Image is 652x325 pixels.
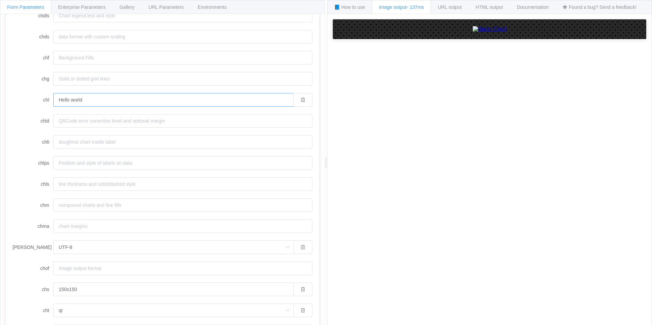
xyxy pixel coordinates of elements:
[53,219,312,233] input: chart margins
[13,219,53,233] label: chma
[53,30,312,43] input: data format with custom scaling
[53,304,293,317] input: Select
[53,93,293,107] input: bar, pie slice, doughnut slice and polar slice chart labels
[13,9,53,22] label: chdls
[13,156,53,170] label: chlps
[13,30,53,43] label: chds
[13,283,53,296] label: chs
[13,304,53,317] label: cht
[53,177,312,191] input: line thickness and solid/dashed style
[58,4,106,10] span: Enterprise Parameters
[13,261,53,275] label: chof
[53,9,312,22] input: Chart legend text and style
[13,114,53,128] label: chld
[53,114,312,128] input: QRCode error correction level and optional margin
[334,4,365,10] span: 📘 How to use
[13,198,53,212] label: chm
[53,198,312,212] input: compound charts and line fills
[379,4,424,10] span: Image output
[517,4,549,10] span: Documentation
[407,4,424,10] span: - 137ms
[53,156,312,170] input: Position and style of labels on data
[120,4,134,10] span: Gallery
[53,72,312,86] input: Solid or dotted grid lines
[13,177,53,191] label: chls
[563,4,636,10] span: 🕷 Found a bug? Send a feedback!
[13,240,53,254] label: [PERSON_NAME]
[13,51,53,65] label: chf
[476,4,503,10] span: HTML output
[13,135,53,149] label: chli
[7,4,44,10] span: Form Parameters
[13,93,53,107] label: chl
[53,261,312,275] input: Image output format
[53,240,293,254] input: Select
[148,4,184,10] span: URL Parameters
[13,72,53,86] label: chg
[473,26,507,32] img: Static Chart
[53,135,312,149] input: doughnut chart inside label
[53,283,293,296] input: Chart size (<width>x<height>)
[198,4,227,10] span: Environments
[340,26,639,32] a: Static Chart
[438,4,461,10] span: URL output
[53,51,312,65] input: Background Fills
